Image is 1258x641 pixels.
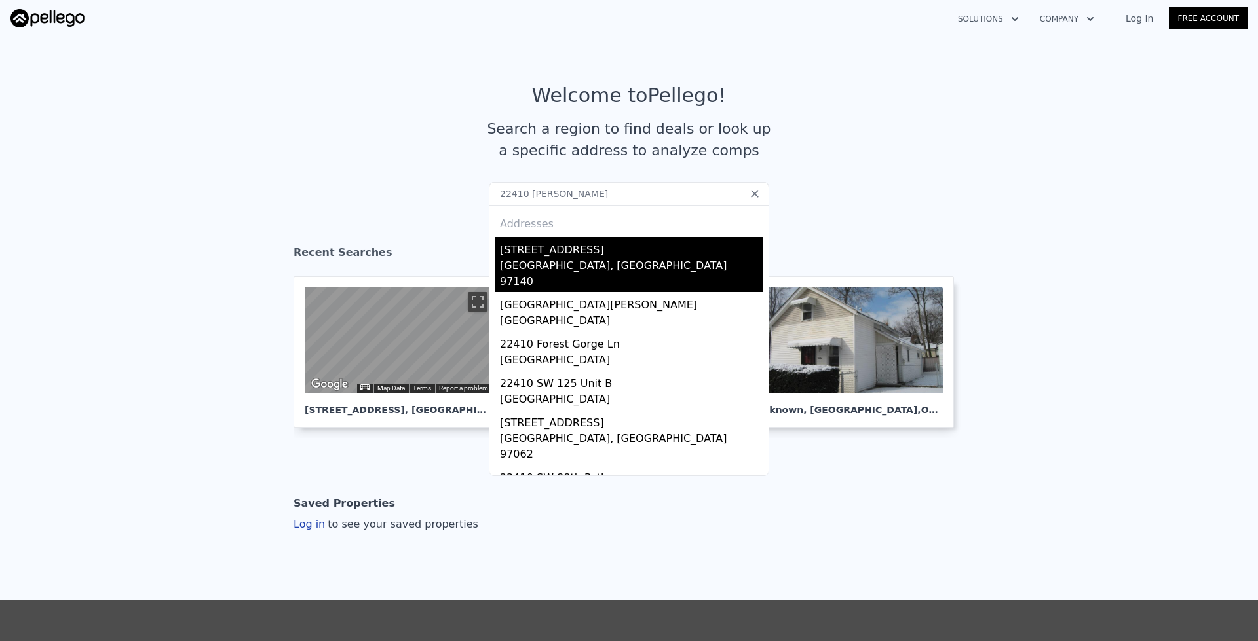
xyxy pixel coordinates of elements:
[755,393,943,416] div: Unknown , [GEOGRAPHIC_DATA]
[305,287,492,393] div: Street View
[532,84,727,107] div: Welcome to Pellego !
[947,7,1029,31] button: Solutions
[468,292,487,312] button: Toggle fullscreen view
[10,9,85,27] img: Pellego
[413,384,431,392] a: Terms (opens in new tab)
[500,410,763,431] div: [STREET_ADDRESS]
[377,384,405,393] button: Map Data
[500,331,763,352] div: 22410 Forest Gorge Ln
[1169,7,1248,29] a: Free Account
[308,376,351,393] img: Google
[917,405,972,415] span: , OH 44105
[744,276,964,428] a: Unknown, [GEOGRAPHIC_DATA],OH 44105
[500,431,763,465] div: [GEOGRAPHIC_DATA], [GEOGRAPHIC_DATA] 97062
[489,182,769,206] input: Search an address or region...
[482,118,776,161] div: Search a region to find deals or look up a specific address to analyze comps
[500,352,763,371] div: [GEOGRAPHIC_DATA]
[294,276,514,428] a: Map [STREET_ADDRESS], [GEOGRAPHIC_DATA]
[500,313,763,331] div: [GEOGRAPHIC_DATA]
[294,517,478,532] div: Log in
[500,292,763,313] div: [GEOGRAPHIC_DATA][PERSON_NAME]
[1029,7,1105,31] button: Company
[360,384,370,390] button: Keyboard shortcuts
[294,490,395,517] div: Saved Properties
[500,237,763,258] div: [STREET_ADDRESS]
[294,234,964,276] div: Recent Searches
[500,392,763,410] div: [GEOGRAPHIC_DATA]
[305,287,492,393] div: Map
[500,465,763,486] div: 22410 SW 88th Path
[308,376,351,393] a: Open this area in Google Maps (opens a new window)
[1110,12,1169,25] a: Log In
[325,518,478,530] span: to see your saved properties
[305,393,492,416] div: [STREET_ADDRESS] , [GEOGRAPHIC_DATA]
[500,258,763,292] div: [GEOGRAPHIC_DATA], [GEOGRAPHIC_DATA] 97140
[439,384,488,392] a: Report a problem
[500,371,763,392] div: 22410 SW 125 Unit B
[495,206,763,237] div: Addresses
